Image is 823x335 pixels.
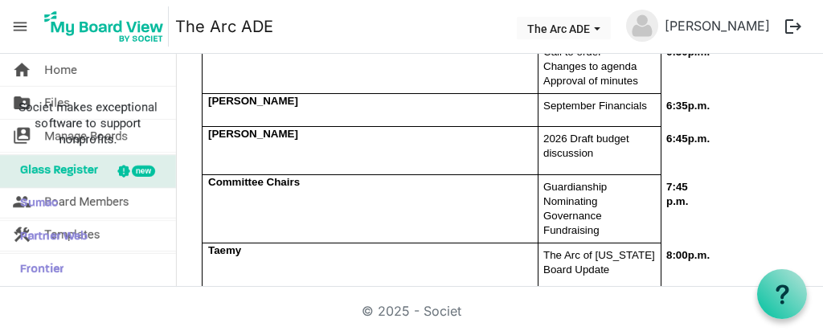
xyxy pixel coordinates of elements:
span: The Arc of [US_STATE] Board Update [543,249,657,276]
span: p.m. [688,133,710,145]
span: 45 [676,181,688,193]
a: © 2025 - Societ [362,303,461,319]
span: 6: [666,100,676,112]
span: Partner Web [12,221,88,253]
button: logout [776,10,810,43]
span: p.m. [688,249,710,261]
span: 6:3 [666,46,682,58]
button: The Arc ADE dropdownbutton [517,17,611,39]
span: home [12,54,31,86]
span: 3 [676,100,682,112]
span: Committee Cha [208,176,287,188]
span: Changes to agenda [543,60,637,72]
span: Sumac [12,188,58,220]
span: Approval of minutes [543,75,638,87]
span: Frontier [12,254,63,286]
img: My Board View Logo [39,6,169,47]
span: 8:00 [666,249,688,261]
img: no-profile-picture.svg [626,10,658,42]
span: Governance [543,210,602,222]
span: Home [44,54,77,86]
span: p.m. [688,46,710,58]
span: Fundraising [543,224,600,236]
span: p.m. [666,195,688,207]
span: menu [5,11,35,42]
span: irs [287,176,300,188]
span: 7 [666,181,672,193]
span: Files [44,87,70,119]
span: Societ makes exceptional software to support nonprofits. [7,99,169,147]
span: 2026 Draft budget discussion [543,133,632,159]
a: My Board View Logo [39,6,175,47]
span: Glass Register [12,155,98,187]
span: Call to order [543,46,602,58]
span: : [672,181,675,193]
span: p.m. [688,100,710,112]
span: Nominating [543,195,597,207]
span: folder_shared [12,87,31,119]
span: Guardianship [543,181,607,193]
span: 0 [682,46,687,58]
span: 5 [682,100,687,112]
a: [PERSON_NAME] [658,10,776,42]
div: new [132,165,155,177]
span: September Financials [543,100,647,112]
a: The Arc ADE [175,10,273,43]
span: 6:45 [666,133,688,145]
span: [PERSON_NAME] [208,95,298,107]
span: [PERSON_NAME] [208,128,298,140]
span: Taemy [208,244,241,256]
